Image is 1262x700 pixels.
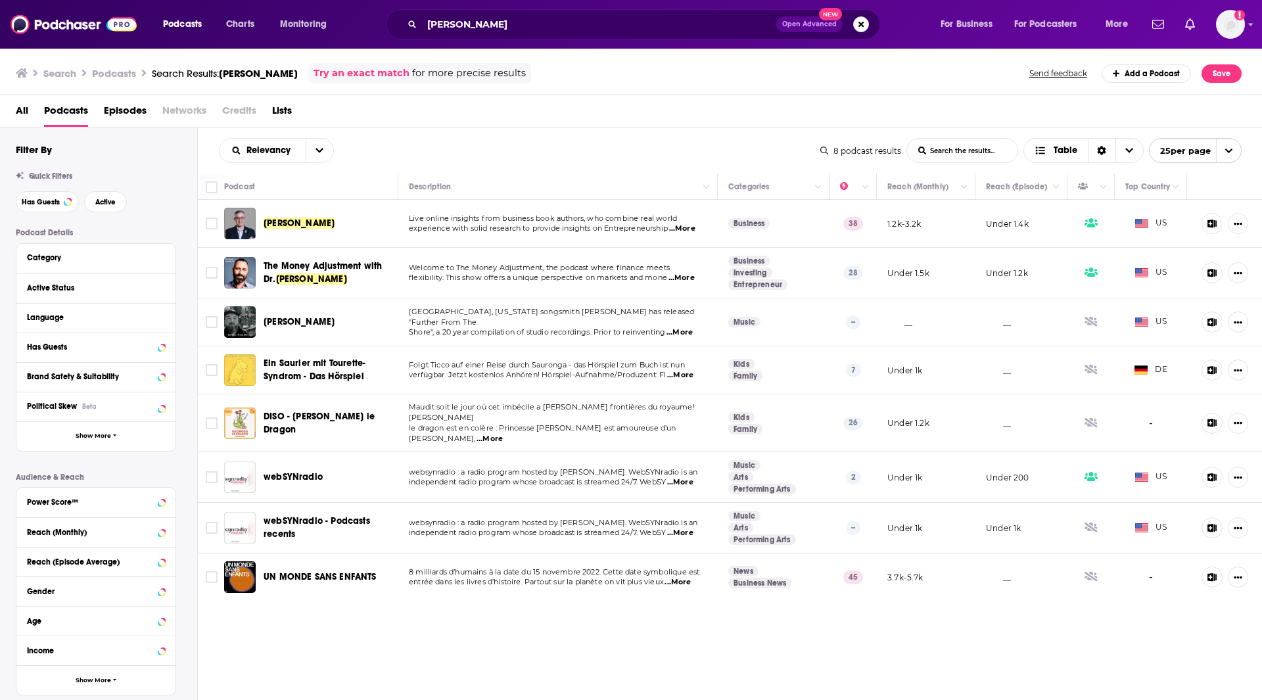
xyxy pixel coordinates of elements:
span: US [1135,266,1167,279]
a: Music [728,511,760,521]
a: Try an exact match [314,66,409,81]
span: Live online insights from business book authors, who combine real world [409,214,677,223]
a: webSYNradio - Podcasts recents [224,512,256,544]
span: [PERSON_NAME] [264,218,335,229]
div: Power Score™ [27,498,154,507]
span: Political Skew [27,402,77,411]
a: Performing Arts [728,534,796,545]
div: Brand Safety & Suitability [27,372,154,381]
span: [GEOGRAPHIC_DATA], [US_STATE] songsmith [PERSON_NAME] has released "Further From The [409,307,694,327]
button: Reach (Episode Average) [27,553,165,569]
h2: Choose List sort [219,138,334,163]
a: Brand Safety & Suitability [27,368,165,385]
button: Choose View [1023,138,1144,163]
img: Marc Kramer [224,208,256,239]
img: The Money Adjustment with Dr. Marc Kramer [224,257,256,289]
span: Folgt Ticco auf einer Reise durch Sauronga - das Hörspiel zum Buch ist nun [409,360,685,369]
span: websynradio : a radio program hosted by [PERSON_NAME]. WebSYNradio is an [409,467,697,477]
div: Sort Direction [1088,139,1115,162]
button: Active [84,191,127,212]
span: Table [1054,146,1077,155]
button: Show More Button [1228,413,1248,434]
div: Reach (Monthly) [887,179,948,195]
button: Send feedback [1025,68,1091,79]
span: US [1135,217,1167,230]
button: Show More Button [1228,262,1248,283]
a: Ein Saurier mit Tourette-Syndrom - Das Hörspiel [224,354,256,386]
span: - [1149,416,1153,431]
p: -- [846,521,860,534]
h3: Search [43,67,76,80]
button: Column Actions [858,179,874,195]
button: Column Actions [1168,179,1184,195]
img: Podchaser - Follow, Share and Rate Podcasts [11,12,137,37]
img: UN MONDE SANS ENFANTS [224,561,256,593]
span: The Money Adjustment with Dr. [264,260,382,285]
span: Toggle select row [206,316,218,328]
a: Entrepreneur [728,279,787,290]
img: Eddy Dyer [224,306,256,338]
a: Family [728,424,762,434]
span: Credits [222,100,256,127]
p: 3.7k-5.7k [887,572,923,583]
button: Show More Button [1228,213,1248,234]
p: 2 [846,471,861,484]
span: [PERSON_NAME] [264,316,335,327]
button: Show More [16,421,175,451]
input: Search podcasts, credits, & more... [422,14,776,35]
a: [PERSON_NAME] [264,315,335,329]
div: Search podcasts, credits, & more... [398,9,893,39]
div: Reach (Episode) [986,179,1047,195]
span: Toggle select row [206,417,218,429]
span: entrée dans les livres d’histoire. Partout sur la planète on vit plus vieux [409,577,664,586]
p: Under 1.2k [986,268,1028,279]
img: DISO - Georges le Dragon [224,408,256,439]
p: Under 1k [887,472,922,483]
span: Welcome to The Money Adjustment, the podcast where finance meets [409,263,670,272]
p: Under 1k [986,523,1021,534]
button: open menu [306,139,333,162]
div: Power Score [840,179,858,195]
a: Business [728,256,770,266]
p: Podcast Details [16,228,176,237]
a: Kids [728,359,755,369]
button: Show More [16,665,175,695]
button: Has Guests [16,191,79,212]
span: New [819,8,843,20]
span: For Podcasters [1014,15,1077,34]
div: Language [27,313,156,322]
span: Lists [272,100,292,127]
img: webSYNradio [224,461,256,493]
span: Relevancy [246,146,295,155]
p: Under 1.2k [887,417,929,429]
span: independent radio program whose broadcast is streamed 24/7. WebSY [409,477,666,486]
span: More [1106,15,1128,34]
div: Has Guests [1078,179,1096,195]
span: Toggle select row [206,218,218,229]
span: independent radio program whose broadcast is streamed 24/7. WebSY [409,528,666,537]
button: Show More Button [1228,467,1248,488]
a: [PERSON_NAME] [264,217,335,230]
span: DISO - [PERSON_NAME] le Dragon [264,411,375,435]
p: __ [986,417,1011,429]
span: [PERSON_NAME] [219,67,298,80]
span: US [1135,471,1167,484]
a: Episodes [104,100,147,127]
a: Search Results:[PERSON_NAME] [152,67,298,80]
p: -- [846,315,860,329]
span: le dragon est en colère : Princesse [PERSON_NAME] est amoureuse d’un [PERSON_NAME], [409,423,676,443]
p: __ [887,317,912,328]
a: Arts [728,472,753,482]
span: ...More [667,477,693,488]
p: Under 1.5k [887,268,929,279]
span: ...More [667,528,693,538]
span: [PERSON_NAME] [276,273,347,285]
a: The Money Adjustment with Dr.[PERSON_NAME] [264,260,394,286]
span: Open Advanced [782,21,837,28]
span: Charts [226,15,254,34]
span: Show More [76,432,111,440]
button: Reach (Monthly) [27,523,165,540]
